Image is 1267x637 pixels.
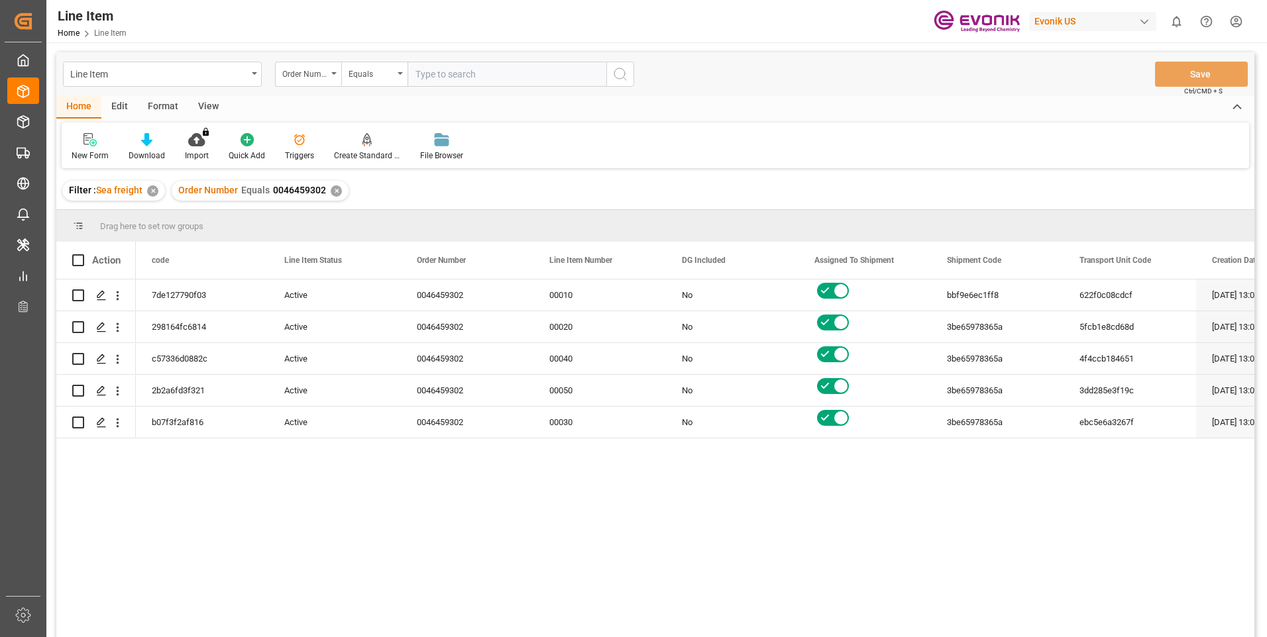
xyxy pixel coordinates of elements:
div: Download [129,150,165,162]
div: 0046459302 [401,375,533,406]
div: Line Item [58,6,127,26]
div: 00030 [533,407,666,438]
div: 00040 [533,343,666,374]
button: show 0 new notifications [1162,7,1191,36]
div: Evonik US [1029,12,1156,31]
div: Create Standard Shipment [334,150,400,162]
div: No [682,407,783,438]
div: b07f3f2af816 [136,407,268,438]
div: Press SPACE to select this row. [56,279,136,311]
img: Evonik-brand-mark-Deep-Purple-RGB.jpeg_1700498283.jpeg [934,10,1020,33]
button: open menu [275,62,341,87]
span: Filter : [69,185,96,195]
button: Help Center [1191,7,1221,36]
div: Press SPACE to select this row. [56,407,136,438]
div: 0046459302 [401,279,533,311]
span: Equals [241,185,270,195]
div: ✕ [331,185,342,197]
span: DG Included [682,256,726,265]
div: 00050 [533,375,666,406]
span: Line Item Number [549,256,612,265]
span: Drag here to set row groups [100,221,203,231]
div: bbf9e6ec1ff8 [931,279,1064,311]
button: Save [1155,62,1248,87]
div: Line Item [70,65,247,81]
button: open menu [341,62,408,87]
span: Transport Unit Code [1079,256,1151,265]
span: Order Number [417,256,466,265]
div: Home [56,96,101,119]
div: No [682,375,783,406]
div: No [682,344,783,374]
div: 3be65978365a [931,311,1064,342]
div: 0046459302 [401,343,533,374]
div: Press SPACE to select this row. [56,375,136,407]
div: 3be65978365a [931,343,1064,374]
button: search button [606,62,634,87]
div: 0046459302 [401,407,533,438]
div: 3dd285e3f19c [1064,375,1196,406]
div: 622f0c08cdcf [1064,279,1196,311]
div: Equals [349,65,394,80]
div: New Form [72,150,109,162]
div: Press SPACE to select this row. [56,343,136,375]
div: Action [92,254,121,266]
div: Quick Add [229,150,265,162]
span: Order Number [178,185,238,195]
span: Creation Date [1212,256,1260,265]
div: 5fcb1e8cd68d [1064,311,1196,342]
div: 298164fc6814 [136,311,268,342]
div: Press SPACE to select this row. [56,311,136,343]
span: Shipment Code [947,256,1001,265]
div: Format [138,96,188,119]
div: Triggers [285,150,314,162]
span: 0046459302 [273,185,326,195]
div: ✕ [147,185,158,197]
div: No [682,280,783,311]
div: 00020 [533,311,666,342]
button: Evonik US [1029,9,1162,34]
span: Assigned To Shipment [814,256,894,265]
div: c57336d0882c [136,343,268,374]
div: Active [284,344,385,374]
div: 4f4ccb184651 [1064,343,1196,374]
div: 2b2a6fd3f321 [136,375,268,406]
div: File Browser [420,150,463,162]
div: Active [284,312,385,342]
input: Type to search [408,62,606,87]
div: 3be65978365a [931,407,1064,438]
div: ebc5e6a3267f [1064,407,1196,438]
span: Sea freight [96,185,142,195]
span: code [152,256,169,265]
div: Active [284,375,385,406]
button: open menu [63,62,262,87]
div: Edit [101,96,138,119]
div: 7de127790f03 [136,279,268,311]
span: Ctrl/CMD + S [1184,86,1223,96]
div: Active [284,280,385,311]
div: Order Number [282,65,327,80]
div: No [682,312,783,342]
span: Line Item Status [284,256,342,265]
a: Home [58,28,80,38]
div: View [188,96,229,119]
div: 3be65978365a [931,375,1064,406]
div: 0046459302 [401,311,533,342]
div: 00010 [533,279,666,311]
div: Active [284,407,385,438]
